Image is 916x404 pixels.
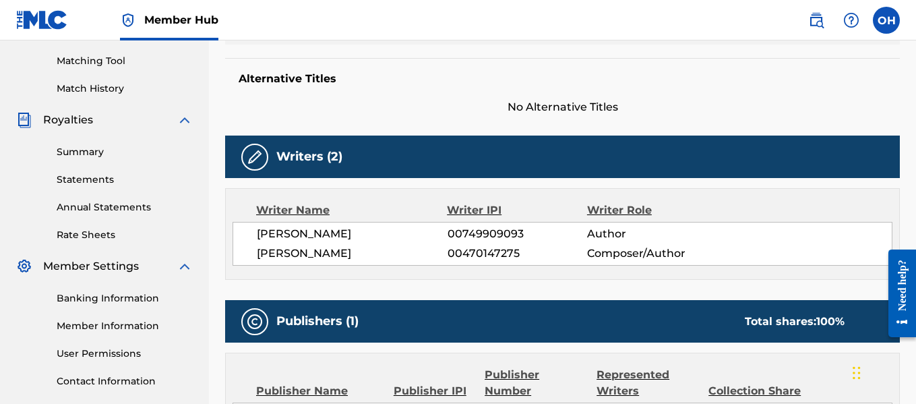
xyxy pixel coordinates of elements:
[144,12,218,28] span: Member Hub
[276,314,359,329] h5: Publishers (1)
[120,12,136,28] img: Top Rightsholder
[177,258,193,275] img: expand
[57,54,193,68] a: Matching Tool
[16,258,32,275] img: Member Settings
[57,228,193,242] a: Rate Sheets
[843,12,859,28] img: help
[816,315,845,328] span: 100 %
[448,226,587,242] span: 00749909093
[57,145,193,159] a: Summary
[225,99,900,115] span: No Alternative Titles
[257,226,448,242] span: [PERSON_NAME]
[257,246,448,262] span: [PERSON_NAME]
[873,7,900,34] div: User Menu
[57,82,193,96] a: Match History
[16,112,32,128] img: Royalties
[177,112,193,128] img: expand
[708,383,804,399] div: Collection Share
[43,112,93,128] span: Royalties
[247,149,263,165] img: Writers
[57,173,193,187] a: Statements
[447,202,587,219] div: Writer IPI
[256,383,384,399] div: Publisher Name
[597,367,698,399] div: Represented Writers
[853,353,861,393] div: Drag
[16,10,68,30] img: MLC Logo
[878,245,916,343] iframe: Resource Center
[247,314,263,330] img: Publishers
[57,347,193,361] a: User Permissions
[587,246,714,262] span: Composer/Author
[745,314,845,330] div: Total shares:
[57,200,193,214] a: Annual Statements
[57,374,193,388] a: Contact Information
[276,149,342,165] h5: Writers (2)
[849,339,916,404] iframe: Chat Widget
[587,226,714,242] span: Author
[587,202,714,219] div: Writer Role
[448,246,587,262] span: 00470147275
[57,319,193,333] a: Member Information
[57,291,193,306] a: Banking Information
[838,7,865,34] div: Help
[239,72,886,86] h5: Alternative Titles
[803,7,830,34] a: Public Search
[43,258,139,275] span: Member Settings
[485,367,586,399] div: Publisher Number
[256,202,447,219] div: Writer Name
[394,383,475,399] div: Publisher IPI
[808,12,824,28] img: search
